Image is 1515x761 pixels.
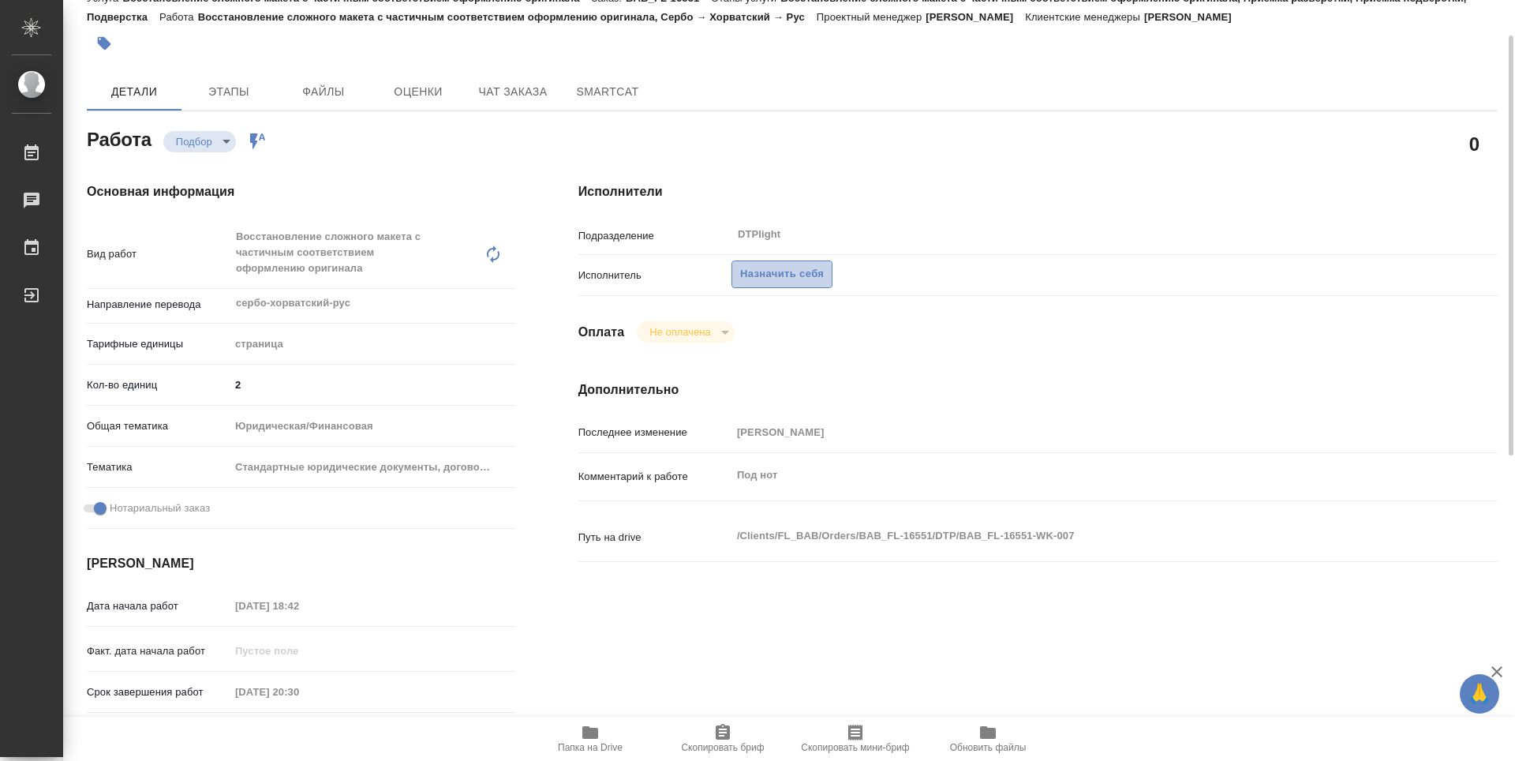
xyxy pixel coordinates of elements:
div: Стандартные юридические документы, договоры, уставы [230,454,515,481]
span: Скопировать мини-бриф [801,742,909,753]
h2: 0 [1469,130,1479,157]
button: Скопировать мини-бриф [789,717,922,761]
p: Клиентские менеджеры [1025,11,1144,23]
span: Папка на Drive [558,742,623,753]
span: Чат заказа [475,82,551,102]
span: Этапы [191,82,267,102]
p: Общая тематика [87,418,230,434]
div: Подбор [637,321,734,343]
span: Оценки [380,82,456,102]
p: Направление перевода [87,297,230,313]
h4: Дополнительно [578,380,1498,399]
button: Добавить тэг [87,26,122,61]
span: Обновить файлы [950,742,1027,753]
h4: Оплата [578,323,625,342]
p: [PERSON_NAME] [1144,11,1244,23]
p: Факт. дата начала работ [87,643,230,659]
h2: Работа [87,124,151,152]
p: Кол-во единиц [87,377,230,393]
span: Детали [96,82,172,102]
p: Вид работ [87,246,230,262]
div: Юридическая/Финансовая [230,413,515,440]
span: Файлы [286,82,361,102]
div: Подбор [163,131,236,152]
span: SmartCat [570,82,645,102]
button: Обновить файлы [922,717,1054,761]
p: Проектный менеджер [817,11,926,23]
input: Пустое поле [230,594,368,617]
p: Срок завершения работ [87,684,230,700]
button: Подбор [171,135,217,148]
input: Пустое поле [230,680,368,703]
button: 🙏 [1460,674,1499,714]
h4: Основная информация [87,182,515,201]
p: Последнее изменение [578,425,731,440]
p: Восстановление сложного макета с частичным соответствием оформлению оригинала, Сербо → Хорватский... [198,11,817,23]
div: страница [230,331,515,358]
input: Пустое поле [230,639,368,662]
input: ✎ Введи что-нибудь [230,373,515,396]
span: 🙏 [1466,677,1493,710]
button: Назначить себя [731,261,832,288]
p: Исполнитель [578,268,731,283]
textarea: Под нот [731,462,1421,489]
textarea: /Clients/FL_BAB/Orders/BAB_FL-16551/DTP/BAB_FL-16551-WK-007 [731,523,1421,549]
p: [PERSON_NAME] [926,11,1025,23]
p: Тарифные единицы [87,336,230,352]
p: Путь на drive [578,530,731,545]
p: Дата начала работ [87,598,230,614]
p: Подразделение [578,228,731,244]
span: Скопировать бриф [681,742,764,753]
span: Назначить себя [740,265,824,283]
span: Нотариальный заказ [110,500,210,516]
p: Тематика [87,459,230,475]
button: Не оплачена [645,325,715,339]
button: Папка на Drive [524,717,656,761]
input: Пустое поле [731,421,1421,444]
p: Комментарий к работе [578,469,731,485]
button: Скопировать бриф [656,717,789,761]
h4: [PERSON_NAME] [87,554,515,573]
h4: Исполнители [578,182,1498,201]
p: Работа [159,11,198,23]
